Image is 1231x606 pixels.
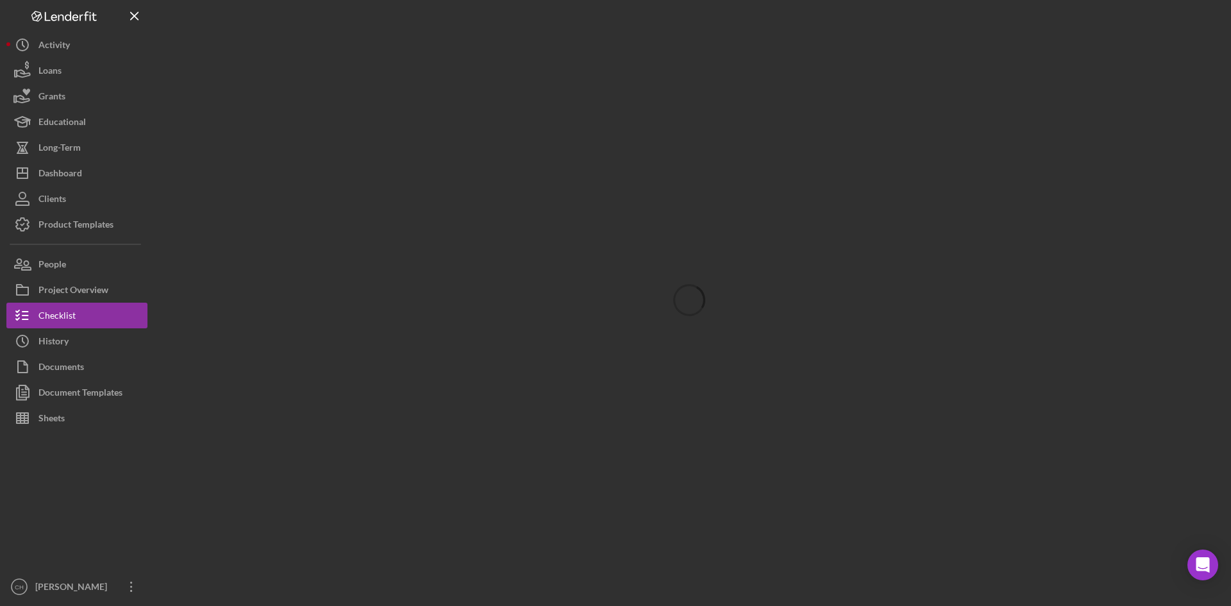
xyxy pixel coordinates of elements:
div: Activity [38,32,70,61]
button: CH[PERSON_NAME] [6,574,147,600]
div: History [38,328,69,357]
button: Long-Term [6,135,147,160]
button: Clients [6,186,147,212]
div: People [38,251,66,280]
div: Checklist [38,303,76,332]
div: Product Templates [38,212,113,240]
button: History [6,328,147,354]
div: Loans [38,58,62,87]
div: [PERSON_NAME] [32,574,115,603]
button: People [6,251,147,277]
div: Document Templates [38,380,122,408]
button: Checklist [6,303,147,328]
div: Long-Term [38,135,81,164]
button: Document Templates [6,380,147,405]
button: Sheets [6,405,147,431]
button: Project Overview [6,277,147,303]
div: Dashboard [38,160,82,189]
text: CH [15,584,24,591]
div: Clients [38,186,66,215]
div: Project Overview [38,277,108,306]
div: Sheets [38,405,65,434]
button: Product Templates [6,212,147,237]
button: Activity [6,32,147,58]
div: Documents [38,354,84,383]
div: Educational [38,109,86,138]
div: Open Intercom Messenger [1187,550,1218,580]
button: Loans [6,58,147,83]
button: Dashboard [6,160,147,186]
button: Educational [6,109,147,135]
button: Grants [6,83,147,109]
div: Grants [38,83,65,112]
button: Documents [6,354,147,380]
